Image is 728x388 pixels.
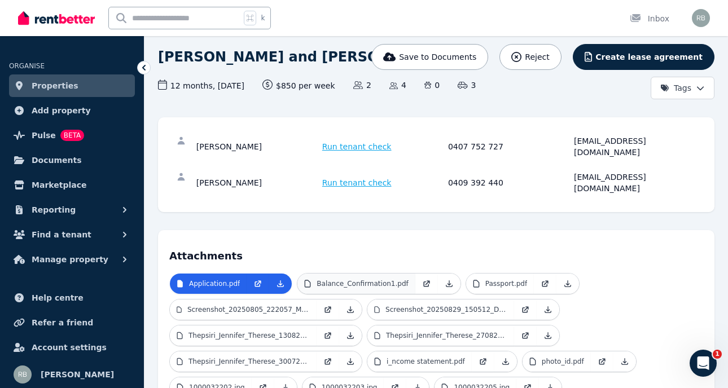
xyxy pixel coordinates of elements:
span: Properties [32,79,78,92]
span: Tags [660,82,691,94]
img: RentBetter [18,10,95,27]
p: Balance_Confirmation1.pdf [317,279,408,288]
a: Balance_Confirmation1.pdf [297,274,415,294]
span: $850 per week [262,80,335,91]
div: [EMAIL_ADDRESS][DOMAIN_NAME] [574,135,696,158]
a: Open in new Tab [317,351,339,372]
a: Open in new Tab [472,351,494,372]
p: Screenshot_20250805_222057_Medicare.jpg [187,305,310,314]
span: 0 [424,80,440,91]
p: i_ncome statement.pdf [387,357,465,366]
a: Help centre [9,286,135,309]
span: Run tenant check [322,177,392,188]
a: Open in new Tab [534,274,556,294]
span: Save to Documents [399,51,476,63]
span: 12 months , [DATE] [158,80,244,91]
div: [PERSON_NAME] [196,135,319,158]
img: Raj Bala [692,9,710,27]
a: Open in new Tab [591,351,613,372]
div: 0407 752 727 [448,135,571,158]
span: 1 [713,350,722,359]
img: Raj Bala [14,365,32,383]
span: Run tenant check [322,141,392,152]
span: 4 [389,80,406,91]
iframe: Intercom live chat [690,350,717,377]
a: Download Attachment [438,274,461,294]
a: Thepsiri_Jennifer_Therese_130825.pdf [170,325,317,346]
span: Reporting [32,203,76,217]
a: Application.pdf [170,274,247,294]
a: Marketplace [9,174,135,196]
a: Documents [9,149,135,171]
a: i_ncome statement.pdf [367,351,472,372]
a: Download Attachment [556,274,579,294]
a: Passport.pdf [466,274,534,294]
span: Marketplace [32,178,86,192]
a: Download Attachment [269,274,292,294]
span: Documents [32,153,82,167]
span: Create lease agreement [595,51,703,63]
a: Open in new Tab [317,299,339,320]
a: Account settings [9,336,135,359]
span: Account settings [32,341,107,354]
h4: Attachments [169,241,703,264]
span: 2 [353,80,371,91]
button: Create lease agreement [573,44,714,70]
a: Properties [9,74,135,97]
h1: [PERSON_NAME] and [PERSON_NAME] [158,48,448,66]
span: Find a tenant [32,228,91,241]
p: Application.pdf [189,279,240,288]
button: Save to Documents [371,44,489,70]
button: Manage property [9,248,135,271]
div: [EMAIL_ADDRESS][DOMAIN_NAME] [574,171,696,194]
a: Download Attachment [537,299,559,320]
a: Screenshot_20250805_222057_Medicare.jpg [170,299,317,320]
button: Find a tenant [9,223,135,246]
span: Pulse [32,129,56,142]
span: Manage property [32,253,108,266]
div: Inbox [630,13,669,24]
a: Thepsiri_Jennifer_Therese_300725.pdf [170,351,317,372]
span: BETA [60,130,84,141]
p: Screenshot_20250829_150512_Drive.jpg [385,305,507,314]
button: Reporting [9,199,135,221]
a: Open in new Tab [415,274,438,294]
a: Open in new Tab [247,274,269,294]
button: Tags [651,77,714,99]
a: Screenshot_20250829_150512_Drive.jpg [367,299,514,320]
a: Open in new Tab [514,325,537,346]
p: Passport.pdf [485,279,527,288]
div: [PERSON_NAME] [196,171,319,194]
a: Add property [9,99,135,122]
span: 3 [458,80,476,91]
p: Thepsiri_Jennifer_Therese_270825.pdf [386,331,507,340]
button: Reject [499,44,561,70]
a: Download Attachment [494,351,517,372]
a: photo_id.pdf [523,351,591,372]
a: PulseBETA [9,124,135,147]
a: Download Attachment [613,351,636,372]
span: Reject [525,51,549,63]
div: 0409 392 440 [448,171,571,194]
span: Add property [32,104,91,117]
p: Thepsiri_Jennifer_Therese_130825.pdf [188,331,310,340]
a: Refer a friend [9,311,135,334]
p: photo_id.pdf [542,357,584,366]
span: Help centre [32,291,84,305]
span: Refer a friend [32,316,93,329]
span: ORGANISE [9,62,45,70]
span: [PERSON_NAME] [41,368,114,381]
a: Download Attachment [537,325,559,346]
a: Open in new Tab [317,325,339,346]
a: Thepsiri_Jennifer_Therese_270825.pdf [367,325,514,346]
p: Thepsiri_Jennifer_Therese_300725.pdf [188,357,310,366]
a: Download Attachment [339,351,362,372]
a: Download Attachment [339,299,362,320]
span: k [261,14,265,23]
a: Download Attachment [339,325,362,346]
a: Open in new Tab [514,299,537,320]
